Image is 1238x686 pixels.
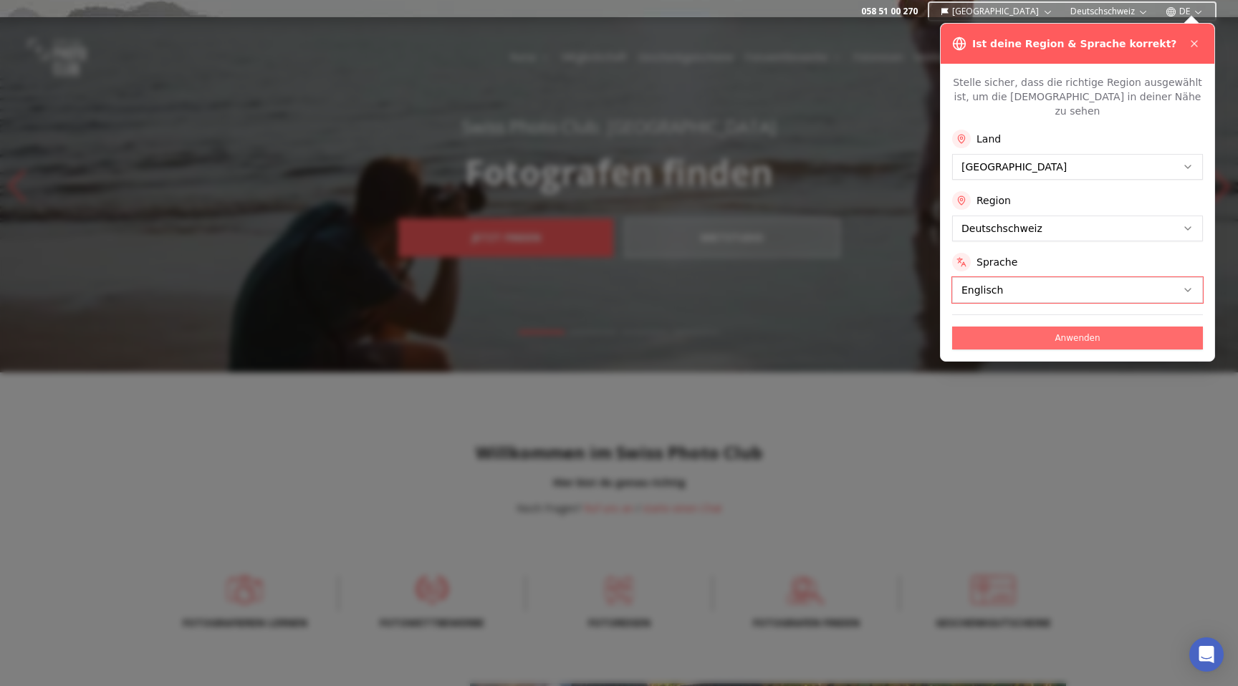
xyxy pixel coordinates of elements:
[1160,3,1209,20] button: DE
[972,37,1176,51] h3: Ist deine Region & Sprache korrekt?
[952,327,1203,349] button: Anwenden
[952,75,1203,118] p: Stelle sicher, dass die richtige Region ausgewählt ist, um die [DEMOGRAPHIC_DATA] in deiner Nähe ...
[977,132,1001,146] label: Land
[977,193,1011,208] label: Region
[1065,3,1154,20] button: Deutschschweiz
[935,3,1059,20] button: [GEOGRAPHIC_DATA]
[861,6,918,17] a: 058 51 00 270
[1189,637,1224,672] div: Open Intercom Messenger
[977,255,1017,269] label: Sprache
